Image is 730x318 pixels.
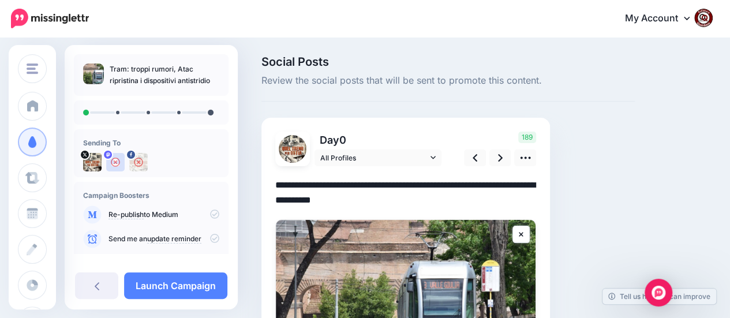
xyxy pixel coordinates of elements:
h4: Campaign Boosters [83,191,219,200]
span: Review the social posts that will be sent to promote this content. [261,73,635,88]
p: to Medium [108,209,219,220]
a: update reminder [147,234,201,244]
span: Social Posts [261,56,635,68]
a: Re-publish [108,210,144,219]
a: Tell us how we can improve [602,289,716,304]
p: Send me an [108,234,219,244]
img: 463453305_2684324355074873_6393692129472495966_n-bsa154739.jpg [129,153,148,171]
span: All Profiles [320,152,428,164]
a: All Profiles [315,149,441,166]
img: uTTNWBrh-84924.jpeg [83,153,102,171]
h4: Sending To [83,139,219,147]
a: My Account [613,5,713,33]
span: 189 [518,132,536,143]
img: b007423e389905a0a4a2733951384200_thumb.jpg [83,63,104,84]
p: Tram: troppi rumori, Atac ripristina i dispositivi antistridio [110,63,219,87]
img: menu.png [27,63,38,74]
img: Missinglettr [11,9,89,28]
img: user_default_image.png [106,153,125,171]
div: Open Intercom Messenger [645,279,672,306]
span: 0 [339,134,346,146]
p: Day [315,132,443,148]
img: uTTNWBrh-84924.jpeg [279,135,306,163]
